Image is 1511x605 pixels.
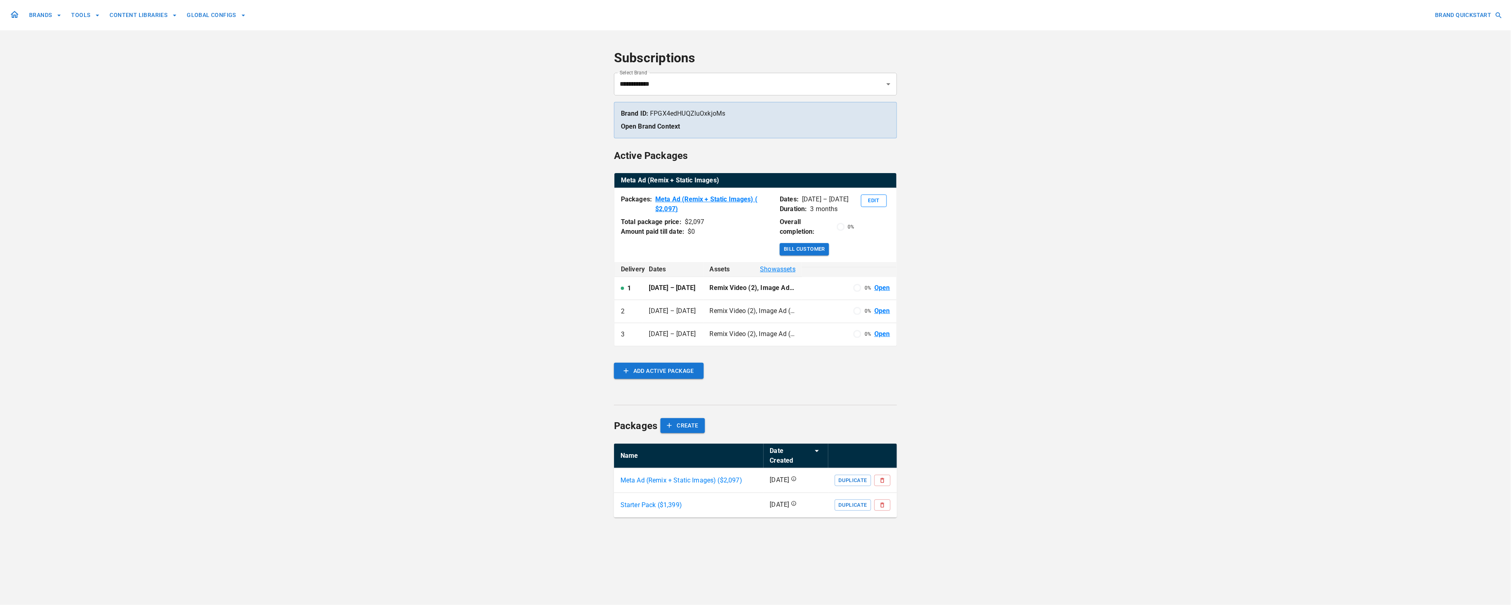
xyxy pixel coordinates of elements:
button: GLOBAL CONFIGS [184,8,249,23]
p: 0 % [865,330,871,338]
p: [DATE] [770,476,789,485]
a: Open Brand Context [621,123,680,130]
p: Duration: [780,204,807,214]
p: [DATE] – [DATE] [802,195,848,204]
strong: Brand ID: [621,110,648,117]
p: 2 [621,307,625,316]
a: Open [874,330,890,339]
label: Select Brand [620,69,647,76]
th: Delivery [614,262,643,277]
a: Meta Ad (Remix + Static Images) ( $2,097) [655,195,773,214]
p: 0 % [865,284,871,292]
p: Packages: [621,195,652,214]
a: Open [874,307,890,316]
th: Name [614,444,764,468]
div: $ 0 [688,227,695,237]
button: Duplicate [835,475,871,486]
a: Open [874,283,890,293]
button: CREATE [661,418,705,433]
td: [DATE] – [DATE] [643,277,703,300]
button: TOOLS [68,8,103,23]
a: Starter Pack ($1,399) [620,500,682,510]
p: 3 [621,330,625,339]
button: BRAND QUICKSTART [1432,8,1505,23]
div: $ 2,097 [685,217,705,227]
p: Remix Video (2), Image Ad (2), Ad setup (4), Ad campaign optimisation (2) [710,330,796,339]
h6: Active Packages [614,148,688,163]
a: Meta Ad (Remix + Static Images) ($2,097) [620,476,742,485]
td: [DATE] – [DATE] [643,323,703,346]
div: Assets [710,264,796,274]
p: Remix Video (2), Image Ad (2), Ad setup (4), Ad campaign optimisation (2) [710,307,796,316]
table: simple table [614,444,897,518]
table: active packages table [614,173,897,188]
p: Total package price: [621,217,682,227]
button: Open [883,78,894,90]
p: Dates: [780,195,799,204]
button: Duplicate [835,499,871,511]
button: ADD ACTIVE PACKAGE [614,363,704,379]
p: 0 % [865,307,871,315]
button: BRANDS [26,8,65,23]
p: 0 % [848,223,855,231]
th: Dates [643,262,703,277]
h6: Packages [614,418,657,434]
p: Starter Pack ($ 1,399 ) [620,500,682,510]
th: Meta Ad (Remix + Static Images) [614,173,897,188]
span: Show assets [760,264,796,274]
p: Remix Video (2), Image Ad (2), Ad setup (4), Ad campaign optimisation (2) [710,283,796,293]
div: Date Created [770,446,809,465]
button: Bill Customer [780,243,829,256]
td: [DATE] – [DATE] [643,300,703,323]
h4: Subscriptions [614,50,897,66]
p: [DATE] [770,500,789,510]
button: Edit [861,195,887,207]
p: 1 [627,283,631,293]
p: Overall completion: [780,217,833,237]
p: Amount paid till date: [621,227,684,237]
p: Meta Ad (Remix + Static Images) ($ 2,097 ) [620,476,742,485]
p: 3 months [810,204,838,214]
button: CONTENT LIBRARIES [106,8,180,23]
p: FPGX4edHUQZluOxkjoMs [621,109,890,118]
